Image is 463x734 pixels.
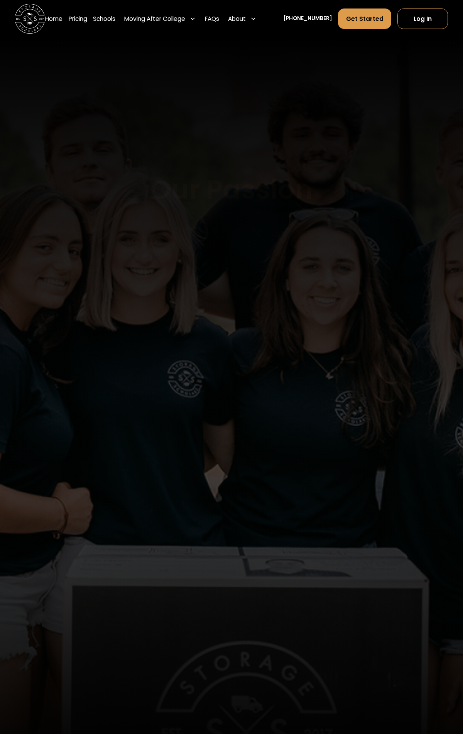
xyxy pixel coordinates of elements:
a: FAQs [205,8,219,29]
img: Storage Scholars main logo [15,4,45,34]
div: Moving After College [122,8,199,29]
div: About [225,8,259,29]
div: Moving After College [124,14,185,23]
a: Get Started [338,8,391,29]
a: Log In [397,8,448,29]
div: About [228,14,246,23]
h1: Our Passion [150,175,313,204]
a: Home [45,8,63,29]
a: [PHONE_NUMBER] [283,15,332,22]
a: Pricing [69,8,87,29]
a: Schools [93,8,115,29]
